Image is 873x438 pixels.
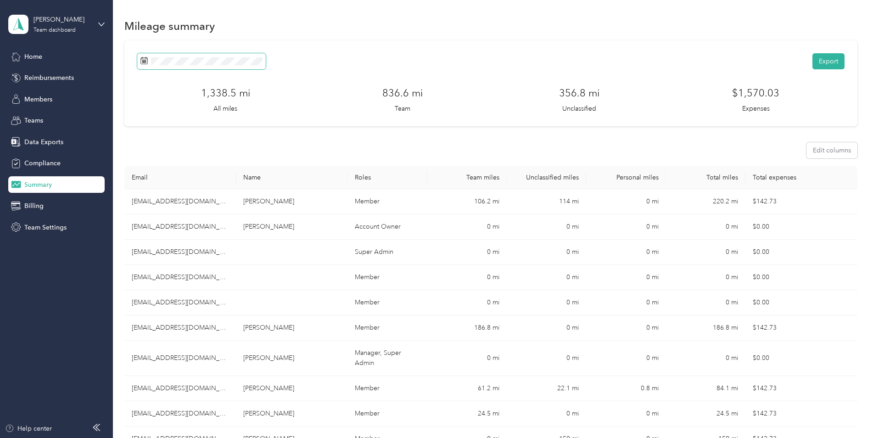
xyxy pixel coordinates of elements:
td: freuter@wdi.com [124,341,236,376]
th: Total miles [666,166,746,189]
td: 220.2 mi [666,189,746,214]
h1: Mileage summary [124,21,215,31]
div: [PERSON_NAME] [34,15,91,24]
th: Roles [347,166,427,189]
td: rileycaden04@gmail.com [124,315,236,341]
p: Expenses [742,104,770,113]
span: Teams [24,116,43,125]
td: 0 mi [666,240,746,265]
td: Antonio Rodriguez [236,401,347,427]
td: Manager, Super Admin [347,341,427,376]
td: 0 mi [666,341,746,376]
span: Team Settings [24,223,67,232]
td: antonio.rodriguez75@yahoo.com [124,401,236,427]
td: jhurt@wdi.com [124,214,236,240]
button: Export [812,53,845,69]
p: Team [395,104,410,113]
td: 0.8 mi [586,376,666,401]
td: 61.2 mi [427,376,507,401]
td: Member [347,265,427,290]
td: 0 mi [427,240,507,265]
h3: 356.8 mi [559,85,599,101]
td: 0 mi [507,290,587,315]
td: 0 mi [666,265,746,290]
td: $142.73 [745,401,857,427]
th: Team miles [427,166,507,189]
span: Members [24,95,52,104]
td: Member [347,401,427,427]
td: Member [347,376,427,401]
td: 0 mi [586,315,666,341]
td: tbenham1977@gmail.com [124,189,236,214]
td: 0 mi [427,214,507,240]
th: Personal miles [586,166,666,189]
td: 22.1 mi [507,376,587,401]
td: 0 mi [666,214,746,240]
td: 0 mi [586,240,666,265]
td: 0 mi [427,290,507,315]
td: 0 mi [586,265,666,290]
td: 0 mi [586,401,666,427]
td: 106.2 mi [427,189,507,214]
td: 24.5 mi [666,401,746,427]
td: Member [347,189,427,214]
td: $142.73 [745,376,857,401]
td: Account Owner [347,214,427,240]
h3: 836.6 mi [382,85,423,101]
td: 0 mi [507,315,587,341]
div: Team dashboard [34,28,76,33]
span: Compliance [24,158,61,168]
td: Super Admin [347,240,427,265]
th: Email [124,166,236,189]
td: $0.00 [745,214,857,240]
td: 24.5 mi [427,401,507,427]
iframe: Everlance-gr Chat Button Frame [822,387,873,438]
td: Member [347,290,427,315]
h3: 1,338.5 mi [201,85,250,101]
td: $142.73 [745,189,857,214]
td: 0 mi [507,265,587,290]
td: 114 mi [507,189,587,214]
span: Home [24,52,42,62]
td: $0.00 [745,341,857,376]
button: Help center [5,424,52,433]
td: $142.73 [745,315,857,341]
td: $0.00 [745,240,857,265]
td: success+wdi@everlance.com [124,240,236,265]
td: 186.8 mi [427,315,507,341]
td: Tj Benham [236,189,347,214]
td: 0 mi [507,401,587,427]
span: Data Exports [24,137,63,147]
p: Unclassified [562,104,596,113]
td: 0 mi [586,341,666,376]
span: Summary [24,180,52,190]
td: 0 mi [586,214,666,240]
p: All miles [213,104,237,113]
th: Name [236,166,347,189]
td: Riley Sawyers [236,315,347,341]
span: Billing [24,201,44,211]
td: 0 mi [507,240,587,265]
h3: $1,570.03 [732,85,779,101]
td: claytonjames27@gmail.com [124,376,236,401]
td: favr2+wdi@everlance.com [124,290,236,315]
td: 0 mi [666,290,746,315]
td: $0.00 [745,290,857,315]
td: Member [347,315,427,341]
td: 0 mi [586,189,666,214]
td: favr1+wdi@everlance.com [124,265,236,290]
td: Jordan Hurt [236,214,347,240]
td: Clayton Foster [236,376,347,401]
td: 0 mi [507,341,587,376]
td: 84.1 mi [666,376,746,401]
td: Fred Reuter [236,341,347,376]
th: Unclassified miles [507,166,587,189]
span: Reimbursements [24,73,74,83]
th: Total expenses [745,166,857,189]
button: Edit columns [806,142,857,158]
td: 0 mi [427,265,507,290]
td: 0 mi [427,341,507,376]
td: 186.8 mi [666,315,746,341]
td: 0 mi [507,214,587,240]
